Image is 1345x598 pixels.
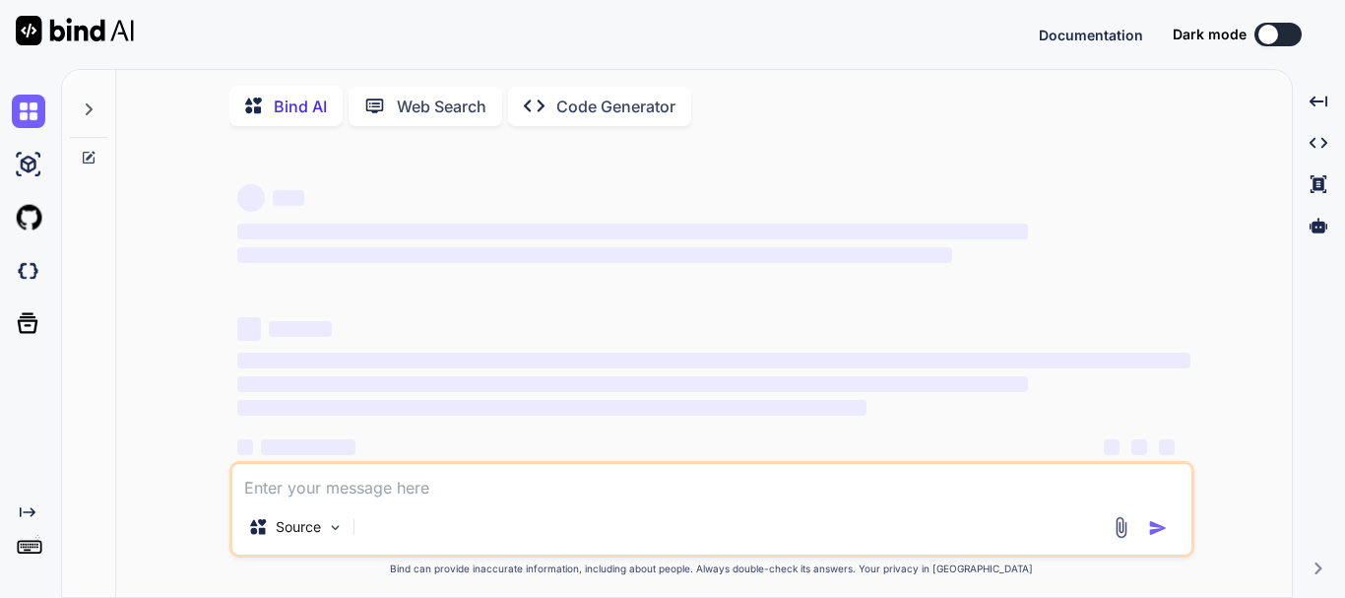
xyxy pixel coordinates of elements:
p: Code Generator [556,95,675,118]
span: ‌ [269,321,332,337]
span: ‌ [237,439,253,455]
span: ‌ [237,184,265,212]
span: ‌ [237,353,1190,368]
span: ‌ [1159,439,1175,455]
img: icon [1148,518,1168,538]
span: ‌ [261,439,355,455]
span: ‌ [1104,439,1120,455]
img: ai-studio [12,148,45,181]
button: Documentation [1039,25,1143,45]
p: Bind AI [274,95,327,118]
img: Bind AI [16,16,134,45]
span: ‌ [1131,439,1147,455]
span: ‌ [237,317,261,341]
p: Web Search [397,95,486,118]
span: ‌ [237,224,1028,239]
span: Dark mode [1173,25,1247,44]
p: Bind can provide inaccurate information, including about people. Always double-check its answers.... [229,562,1194,576]
span: ‌ [273,190,304,206]
span: Documentation [1039,27,1143,43]
p: Source [276,517,321,537]
img: githubLight [12,201,45,234]
img: chat [12,95,45,128]
img: darkCloudIdeIcon [12,254,45,288]
img: Pick Models [327,519,344,536]
span: ‌ [237,400,866,416]
span: ‌ [237,247,952,263]
img: attachment [1110,516,1132,539]
span: ‌ [237,376,1028,392]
